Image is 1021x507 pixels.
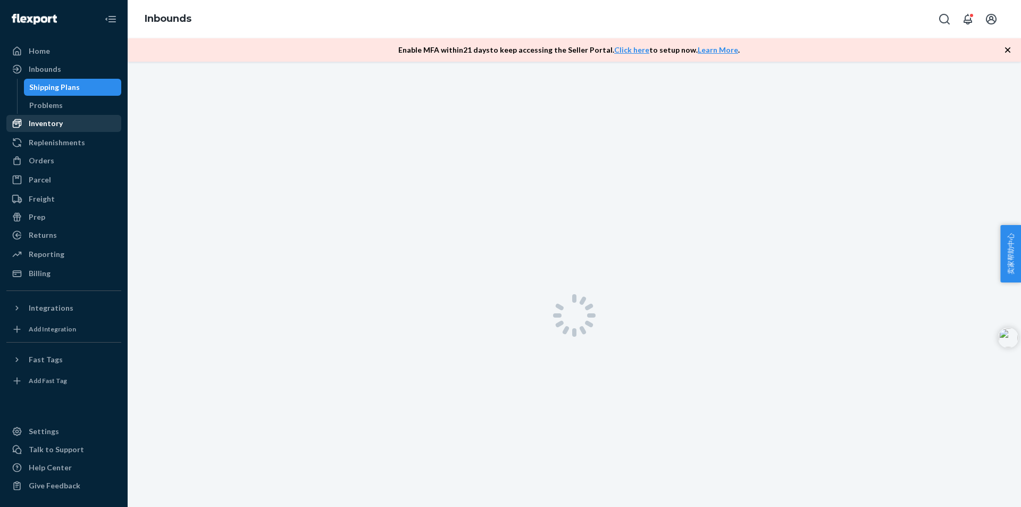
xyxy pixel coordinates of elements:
[6,459,121,476] a: Help Center
[6,321,121,338] a: Add Integration
[6,209,121,226] a: Prep
[6,423,121,440] a: Settings
[136,4,200,35] ol: breadcrumbs
[6,152,121,169] a: Orders
[698,45,738,54] a: Learn More
[6,246,121,263] a: Reporting
[29,444,84,455] div: Talk to Support
[29,194,55,204] div: Freight
[29,462,72,473] div: Help Center
[6,265,121,282] a: Billing
[6,43,121,60] a: Home
[12,14,57,24] img: Flexport logo
[6,134,121,151] a: Replenishments
[24,79,122,96] a: Shipping Plans
[6,372,121,389] a: Add Fast Tag
[29,268,51,279] div: Billing
[934,9,955,30] button: Open Search Box
[29,325,76,334] div: Add Integration
[29,354,63,365] div: Fast Tags
[29,426,59,437] div: Settings
[29,137,85,148] div: Replenishments
[6,61,121,78] a: Inbounds
[29,249,64,260] div: Reporting
[6,227,121,244] a: Returns
[29,118,63,129] div: Inventory
[29,303,73,313] div: Integrations
[6,300,121,317] button: Integrations
[100,9,121,30] button: Close Navigation
[6,351,121,368] button: Fast Tags
[957,9,978,30] button: Open notifications
[29,100,63,111] div: Problems
[29,46,50,56] div: Home
[29,212,45,222] div: Prep
[981,9,1002,30] button: Open account menu
[6,477,121,494] button: Give Feedback
[29,82,80,93] div: Shipping Plans
[29,480,80,491] div: Give Feedback
[24,97,122,114] a: Problems
[29,376,67,385] div: Add Fast Tag
[29,174,51,185] div: Parcel
[6,171,121,188] a: Parcel
[29,155,54,166] div: Orders
[614,45,649,54] a: Click here
[398,45,740,55] p: Enable MFA within 21 days to keep accessing the Seller Portal. to setup now. .
[29,230,57,240] div: Returns
[1000,225,1021,282] button: 卖家帮助中心
[6,115,121,132] a: Inventory
[29,64,61,74] div: Inbounds
[6,441,121,458] a: Talk to Support
[6,190,121,207] a: Freight
[145,13,191,24] a: Inbounds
